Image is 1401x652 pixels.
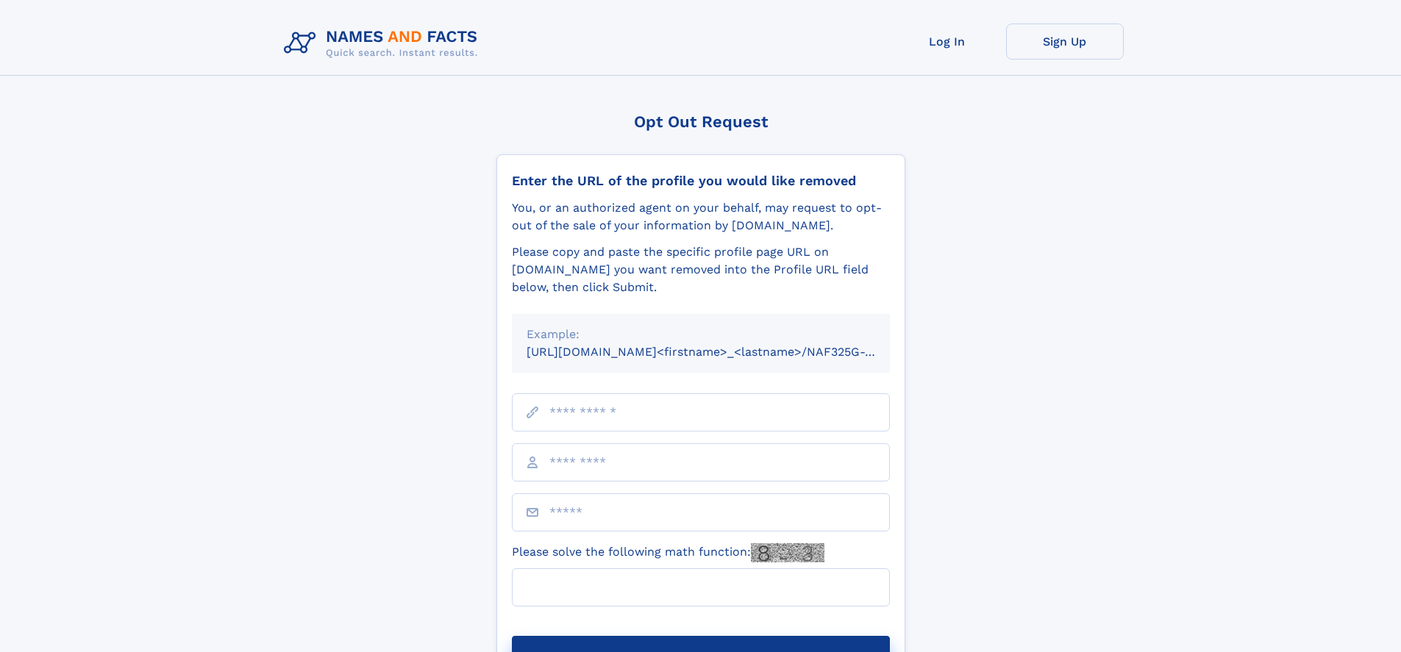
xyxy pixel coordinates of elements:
[527,345,918,359] small: [URL][DOMAIN_NAME]<firstname>_<lastname>/NAF325G-xxxxxxxx
[512,543,824,562] label: Please solve the following math function:
[1006,24,1124,60] a: Sign Up
[527,326,875,343] div: Example:
[512,243,890,296] div: Please copy and paste the specific profile page URL on [DOMAIN_NAME] you want removed into the Pr...
[888,24,1006,60] a: Log In
[496,112,905,131] div: Opt Out Request
[278,24,490,63] img: Logo Names and Facts
[512,199,890,234] div: You, or an authorized agent on your behalf, may request to opt-out of the sale of your informatio...
[512,173,890,189] div: Enter the URL of the profile you would like removed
